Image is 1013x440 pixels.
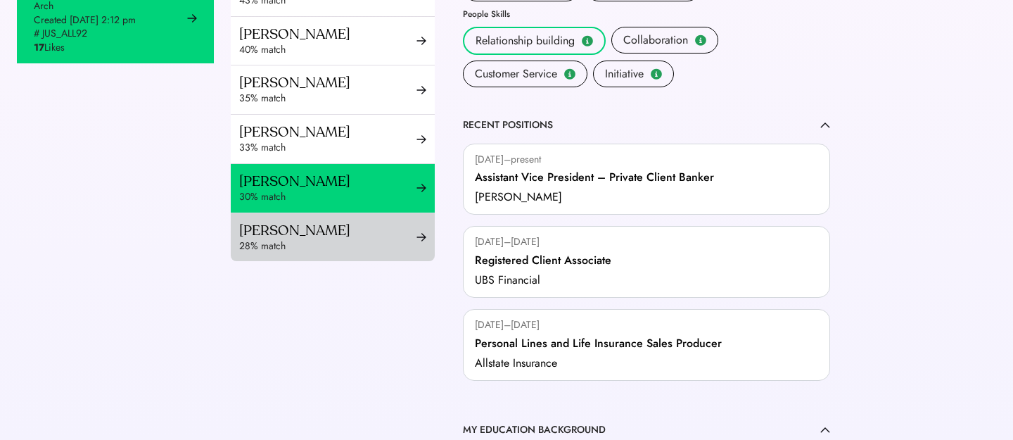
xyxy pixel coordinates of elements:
[416,232,426,242] img: arrow-right-black.svg
[475,169,714,186] div: Assistant Vice President – Private Client Banker
[475,189,562,206] div: [PERSON_NAME]
[239,222,416,239] div: [PERSON_NAME]
[820,427,830,433] img: caret-up.svg
[34,27,87,41] div: # JUS_ALL92
[239,141,416,155] div: 33% match
[416,85,426,95] img: arrow-right-black.svg
[239,190,416,204] div: 30% match
[34,13,136,27] div: Created [DATE] 2:12 pm
[239,43,416,57] div: 40% match
[475,272,540,289] div: UBS Financial
[463,423,606,437] div: MY EDUCATION BACKGROUND
[476,32,575,49] div: Relationship building
[475,355,557,372] div: Allstate Insurance
[475,318,540,332] div: [DATE]–[DATE]
[239,172,416,190] div: [PERSON_NAME]
[463,10,510,18] div: People Skills
[475,335,722,352] div: Personal Lines and Life Insurance Sales Producer
[239,239,416,253] div: 28% match
[475,65,557,82] div: Customer Service
[34,40,44,54] strong: 17
[475,153,541,167] div: [DATE]–present
[239,25,416,43] div: [PERSON_NAME]
[416,36,426,46] img: arrow-right-black.svg
[563,68,576,80] img: info-green.svg
[416,134,426,144] img: arrow-right-black.svg
[623,32,688,49] div: Collaboration
[239,74,416,92] div: [PERSON_NAME]
[239,123,416,141] div: [PERSON_NAME]
[694,34,707,46] img: info-green.svg
[463,118,553,132] div: RECENT POSITIONS
[475,252,611,269] div: Registered Client Associate
[475,235,540,249] div: [DATE]–[DATE]
[187,13,197,23] img: arrow-right-black.svg
[581,35,594,47] img: info-green.svg
[650,68,663,80] img: info-green.svg
[416,183,426,193] img: arrow-right-black.svg
[820,122,830,128] img: caret-up.svg
[605,65,644,82] div: Initiative
[34,41,65,55] div: Likes
[239,92,416,106] div: 35% match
